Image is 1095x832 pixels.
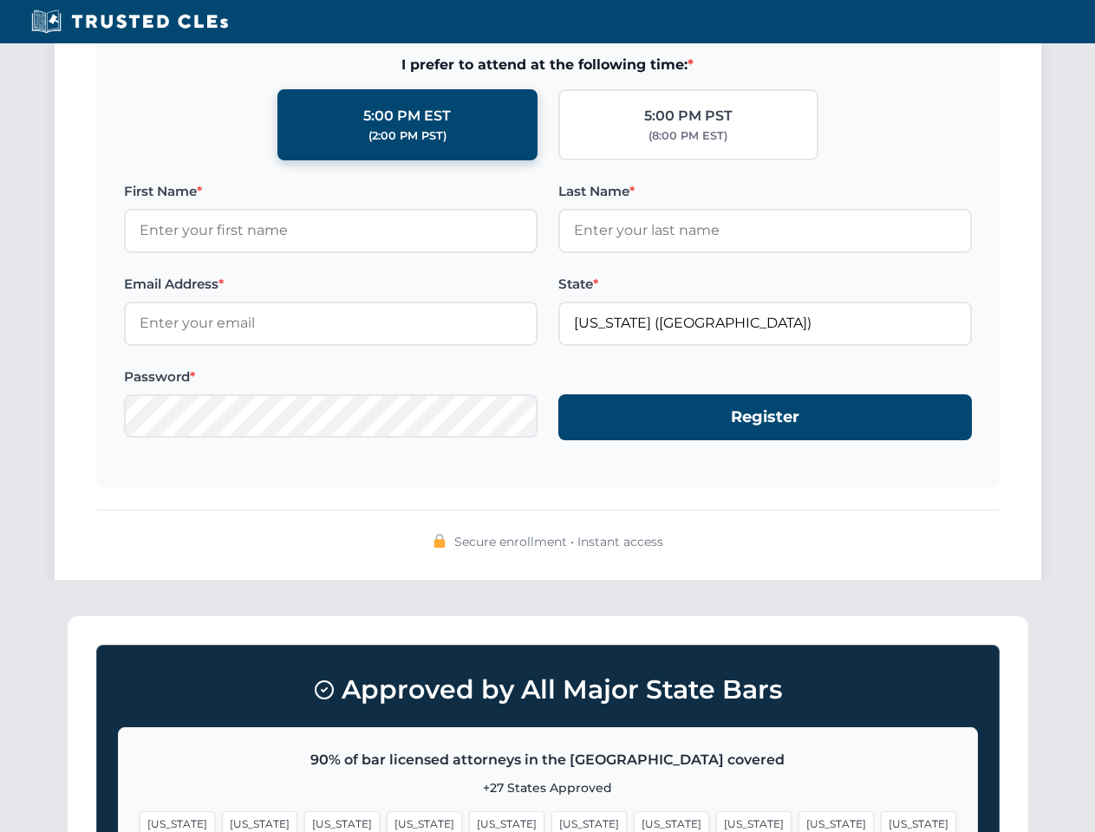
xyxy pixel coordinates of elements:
[363,105,451,127] div: 5:00 PM EST
[124,209,538,252] input: Enter your first name
[124,274,538,295] label: Email Address
[140,778,956,797] p: +27 States Approved
[558,274,972,295] label: State
[124,367,538,387] label: Password
[368,127,446,145] div: (2:00 PM PST)
[124,302,538,345] input: Enter your email
[558,181,972,202] label: Last Name
[140,749,956,771] p: 90% of bar licensed attorneys in the [GEOGRAPHIC_DATA] covered
[454,532,663,551] span: Secure enrollment • Instant access
[124,181,538,202] label: First Name
[124,54,972,76] span: I prefer to attend at the following time:
[558,209,972,252] input: Enter your last name
[649,127,727,145] div: (8:00 PM EST)
[118,666,978,713] h3: Approved by All Major State Bars
[558,394,972,440] button: Register
[433,534,446,548] img: 🔒
[644,105,733,127] div: 5:00 PM PST
[26,9,233,35] img: Trusted CLEs
[558,302,972,345] input: Florida (FL)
